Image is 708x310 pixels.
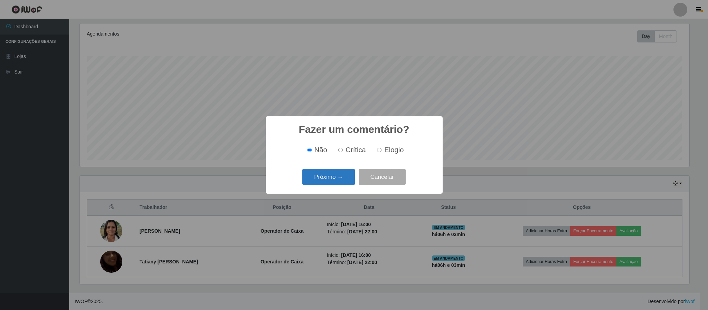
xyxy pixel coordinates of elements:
[346,146,366,154] span: Crítica
[302,169,355,185] button: Próximo →
[384,146,404,154] span: Elogio
[299,123,409,136] h2: Fazer um comentário?
[338,148,343,152] input: Crítica
[359,169,406,185] button: Cancelar
[377,148,381,152] input: Elogio
[314,146,327,154] span: Não
[307,148,312,152] input: Não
